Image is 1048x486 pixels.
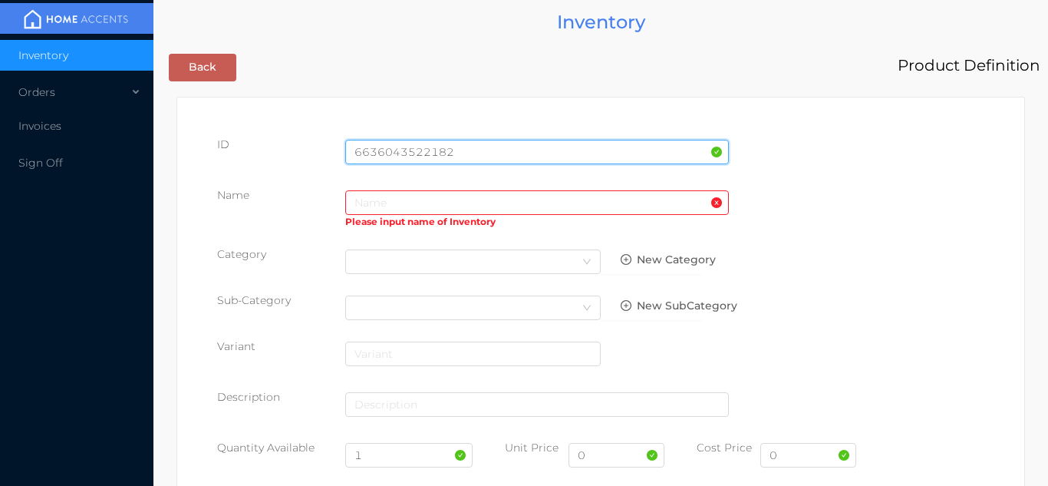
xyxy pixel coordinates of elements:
span: Inventory [18,48,68,62]
input: Quantity [345,443,473,468]
div: Variant [217,339,345,355]
p: Category [217,246,345,263]
div: Please input name of Inventory [345,215,729,232]
p: Quantity Available [217,440,345,456]
p: Unit Price [505,440,568,456]
div: Product Definition [898,51,1040,80]
button: Back [169,54,236,81]
input: Variant [345,342,601,366]
input: Cost Price [760,443,856,468]
button: icon: plus-circle-oNew SubCategory [601,293,703,320]
i: icon: down [582,257,592,268]
div: ID [217,137,345,153]
input: Unit Price [568,443,664,468]
p: Name [217,187,345,203]
button: icon: plus-circle-oNew Category [601,246,703,274]
span: Sign Off [18,156,63,170]
p: Description [217,389,345,405]
div: Inventory [161,8,1040,36]
input: Name [345,190,729,215]
i: icon: down [582,303,592,314]
p: Cost Price [697,440,760,456]
input: Homeaccents ID [345,140,729,164]
span: Invoices [18,119,61,133]
input: Description [345,392,729,417]
div: Sub-Category [217,293,345,309]
img: mainBanner [18,8,133,31]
